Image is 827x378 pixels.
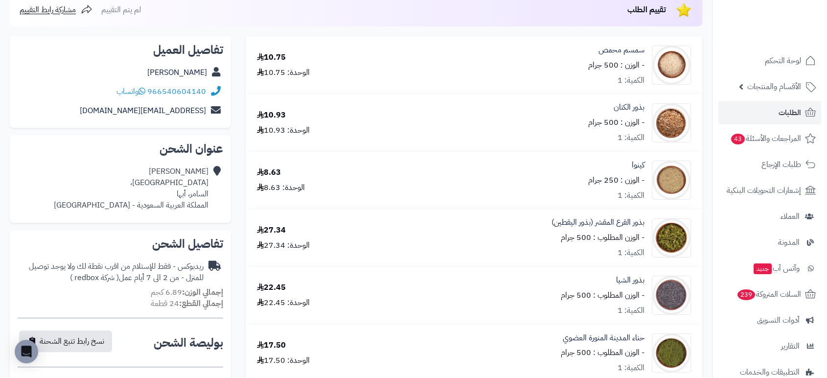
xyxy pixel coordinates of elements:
[257,110,286,121] div: 10.93
[652,276,690,315] img: 1667661819-Chia%20Seeds-90x90.jpg
[618,247,644,259] div: الكمية: 1
[718,101,821,124] a: الطلبات
[737,289,756,301] span: 239
[760,23,818,43] img: logo-2.png
[257,225,286,236] div: 27.34
[561,289,644,301] small: - الوزن المطلوب : 500 جرام
[598,45,644,56] a: سمسم محمص
[116,86,145,97] a: واتساب
[618,75,644,86] div: الكمية: 1
[588,174,644,186] small: - الوزن : 250 جرام
[618,305,644,316] div: الكمية: 1
[588,59,644,71] small: - الوزن : 500 جرام
[761,158,801,171] span: طلبات الإرجاع
[257,355,310,366] div: الوحدة: 17.50
[652,218,690,258] img: 1659889724-Squash%20Seeds%20Peeled-90x90.jpg
[718,153,821,176] a: طلبات الإرجاع
[101,4,141,16] span: لم يتم التقييم
[757,313,800,327] span: أدوات التسويق
[718,179,821,202] a: إشعارات التحويلات البنكية
[718,127,821,150] a: المراجعات والأسئلة43
[718,49,821,72] a: لوحة التحكم
[652,333,690,373] img: 1689399858-Henna%20Organic-90x90.jpg
[18,238,223,250] h2: تفاصيل الشحن
[18,44,223,56] h2: تفاصيل العميل
[765,54,801,68] span: لوحة التحكم
[154,337,223,349] h2: بوليصة الشحن
[718,283,821,306] a: السلات المتروكة239
[257,340,286,351] div: 17.50
[652,103,690,142] img: 1628249871-Flax%20Seeds-90x90.jpg
[551,217,644,228] a: بذور القرع المقشر (بذور اليقطين)
[257,52,286,63] div: 10.75
[753,261,800,275] span: وآتس آب
[652,161,690,200] img: 1641876737-Quinoa-90x90.jpg
[727,184,801,197] span: إشعارات التحويلات البنكية
[257,67,310,78] div: الوحدة: 10.75
[747,80,801,94] span: الأقسام والمنتجات
[632,160,644,171] a: كينوا
[179,298,223,309] strong: إجمالي القطع:
[618,190,644,201] div: الكمية: 1
[257,297,310,308] div: الوحدة: 22.45
[618,362,644,374] div: الكمية: 1
[718,231,821,254] a: المدونة
[70,272,119,283] span: ( شركة redbox )
[718,334,821,358] a: التقارير
[781,210,800,223] span: العملاء
[20,4,92,16] a: مشاركة رابط التقييم
[778,236,800,249] span: المدونة
[257,125,310,136] div: الوحدة: 10.93
[54,166,208,211] div: [PERSON_NAME] [GEOGRAPHIC_DATA]، السامر، أبها المملكة العربية السعودية - [GEOGRAPHIC_DATA]
[614,102,644,113] a: بذور الكتان
[151,298,223,309] small: 24 قطعة
[40,335,104,347] span: نسخ رابط تتبع الشحنة
[718,257,821,280] a: وآتس آبجديد
[736,287,801,301] span: السلات المتروكة
[652,46,690,85] img: 1628238298-Sesame%20(Roasted)-90x90.jpg
[561,232,644,243] small: - الوزن المطلوب : 500 جرام
[779,106,801,119] span: الطلبات
[257,182,305,193] div: الوحدة: 8.63
[257,240,310,251] div: الوحدة: 27.34
[20,4,76,16] span: مشاركة رابط التقييم
[563,332,644,344] a: حناء المدينة المنورة العضوي
[561,347,644,358] small: - الوزن المطلوب : 500 جرام
[80,105,206,117] a: [EMAIL_ADDRESS][DOMAIN_NAME]
[19,331,112,352] button: نسخ رابط تتبع الشحنة
[15,340,38,363] div: Open Intercom Messenger
[627,4,666,16] span: تقييم الطلب
[754,263,772,274] span: جديد
[18,143,223,155] h2: عنوان الشحن
[257,167,281,178] div: 8.63
[147,67,207,78] a: [PERSON_NAME]
[718,308,821,332] a: أدوات التسويق
[618,132,644,143] div: الكمية: 1
[730,132,801,145] span: المراجعات والأسئلة
[781,339,800,353] span: التقارير
[18,261,204,283] div: ريدبوكس - فقط للإستلام من اقرب نقطة لك ولا يوجد توصيل للمنزل - من 2 الى 7 أيام عمل
[731,134,745,145] span: 43
[147,86,206,97] a: 966540604140
[182,286,223,298] strong: إجمالي الوزن:
[588,117,644,128] small: - الوزن : 500 جرام
[257,282,286,293] div: 22.45
[718,205,821,228] a: العملاء
[616,275,644,286] a: بذور الشيا
[151,286,223,298] small: 6.89 كجم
